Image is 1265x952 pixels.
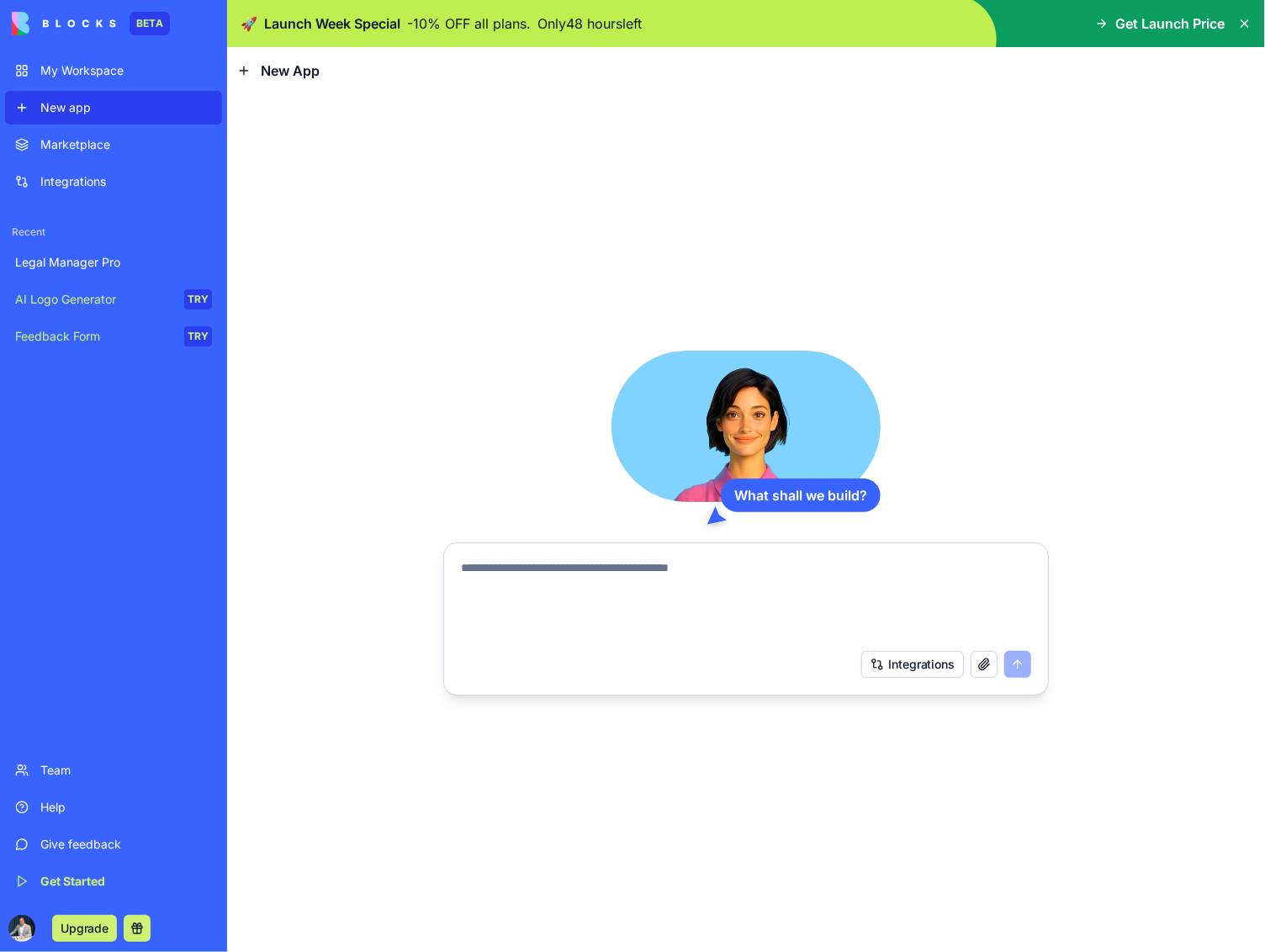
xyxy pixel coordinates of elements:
a: Team [5,754,222,787]
button: Upgrade [52,915,117,942]
span: 🚀 [241,13,257,34]
div: Feedback Form [15,328,172,345]
div: My Workspace [40,62,212,79]
div: New app [40,99,212,116]
div: BETA [130,12,170,35]
a: Feedback FormTRY [5,320,222,353]
div: TRY [184,289,212,309]
img: logo [12,12,116,35]
button: Integrations [861,651,964,678]
div: Help [40,799,212,816]
div: Legal Manager Pro [15,254,212,271]
div: What shall we build? [721,479,881,512]
a: Marketplace [5,128,222,161]
p: - 10 % OFF all plans. [407,13,531,34]
a: AI Logo GeneratorTRY [5,283,222,316]
a: Upgrade [52,919,117,936]
span: New App [261,61,320,81]
img: ACg8ocIVGZLGNY8L7UTMiy6kTkwS8MFONTGjfMeGa_yt7BSgplJOHpjVDg=s96-c [8,915,35,942]
div: Get Started [40,873,212,890]
span: Recent [5,225,222,239]
a: New app [5,91,222,124]
div: Team [40,762,212,779]
a: Give feedback [5,828,222,861]
p: Only 48 hours left [537,13,642,34]
a: Help [5,791,222,824]
div: TRY [184,326,212,346]
a: Integrations [5,165,222,198]
a: BETA [12,12,170,35]
div: AI Logo Generator [15,291,172,308]
a: Legal Manager Pro [5,246,222,279]
div: Marketplace [40,136,212,153]
a: Get Started [5,865,222,898]
div: Integrations [40,173,212,190]
span: Get Launch Price [1115,13,1225,34]
a: My Workspace [5,54,222,87]
div: Give feedback [40,836,212,853]
span: Launch Week Special [264,13,400,34]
